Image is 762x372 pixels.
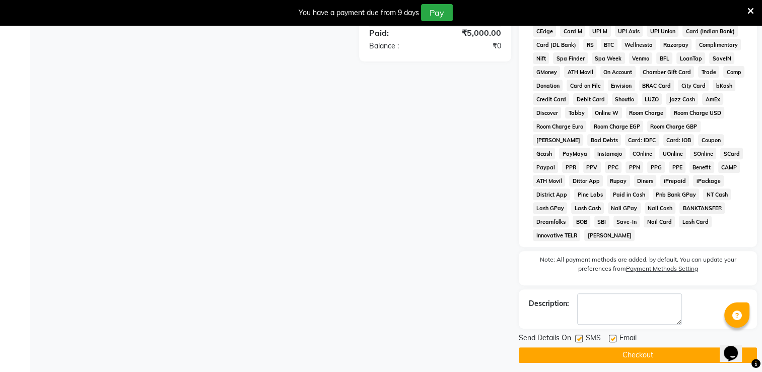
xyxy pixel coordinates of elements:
span: BRAC Card [639,80,674,91]
span: BTC [601,39,617,50]
span: Chamber Gift Card [640,66,695,78]
span: PPE [669,161,685,173]
span: bKash [713,80,735,91]
span: PPC [605,161,622,173]
span: BFL [656,52,672,64]
span: Send Details On [519,333,571,345]
span: LoanTap [676,52,705,64]
span: Room Charge GBP [647,120,701,132]
span: BOB [573,216,590,227]
span: Jazz Cash [666,93,698,105]
span: Save-In [613,216,640,227]
span: ATH Movil [564,66,596,78]
span: LUZO [642,93,662,105]
span: Complimentary [696,39,741,50]
span: PPR [562,161,579,173]
iframe: chat widget [720,332,752,362]
span: Nift [533,52,549,64]
div: ₹5,000.00 [435,27,509,39]
span: Pine Labs [574,189,606,200]
span: Card: IOB [663,134,695,146]
span: Credit Card [533,93,569,105]
span: Donation [533,80,563,91]
span: CEdge [533,25,556,37]
span: Room Charge EGP [590,120,643,132]
span: City Card [678,80,709,91]
span: UPI Axis [615,25,643,37]
span: [PERSON_NAME] [533,134,583,146]
span: Rupay [607,175,630,187]
span: Instamojo [594,148,626,159]
span: Email [619,333,637,345]
span: UPI Union [647,25,678,37]
button: Pay [421,4,453,21]
div: Balance : [362,41,435,51]
span: Room Charge Euro [533,120,586,132]
span: UOnline [659,148,686,159]
div: You have a payment due from 9 days [299,8,419,18]
span: On Account [600,66,636,78]
span: Venmo [629,52,653,64]
span: Room Charge USD [670,107,724,118]
span: GMoney [533,66,560,78]
span: Discover [533,107,561,118]
span: iPackage [693,175,724,187]
span: PPN [626,161,643,173]
span: PPV [583,161,601,173]
span: Card M [560,25,585,37]
span: [PERSON_NAME] [584,229,635,241]
div: Description: [529,298,569,309]
span: Tabby [565,107,588,118]
span: Innovative TELR [533,229,580,241]
span: SaveIN [709,52,734,64]
div: ₹0 [435,41,509,51]
span: COnline [630,148,656,159]
span: Pnb Bank GPay [653,189,700,200]
span: RS [583,39,597,50]
span: Card (DL Bank) [533,39,579,50]
span: Spa Finder [553,52,588,64]
span: Gcash [533,148,555,159]
label: Note: All payment methods are added, by default. You can update your preferences from [529,255,747,277]
span: Lash Cash [571,202,604,214]
span: Lash Card [679,216,712,227]
span: ATH Movil [533,175,565,187]
span: Nail GPay [608,202,641,214]
span: SMS [586,333,601,345]
span: AmEx [702,93,723,105]
div: Paid: [362,27,435,39]
span: Razorpay [660,39,691,50]
span: Paypal [533,161,558,173]
span: iPrepaid [660,175,689,187]
span: BANKTANSFER [679,202,725,214]
span: CAMP [718,161,740,173]
button: Checkout [519,347,757,363]
span: SBI [594,216,609,227]
span: Nail Cash [645,202,676,214]
span: Dittor App [569,175,603,187]
span: Wellnessta [621,39,656,50]
span: Online W [592,107,622,118]
span: NT Cash [703,189,731,200]
span: Benefit [689,161,714,173]
label: Payment Methods Setting [626,264,698,273]
span: Room Charge [626,107,667,118]
span: Envision [608,80,635,91]
span: Spa Week [592,52,625,64]
span: Card on File [567,80,604,91]
span: PayMaya [559,148,590,159]
span: Comp [723,66,744,78]
span: SOnline [690,148,716,159]
span: Diners [634,175,657,187]
span: UPI M [589,25,611,37]
span: SCard [720,148,743,159]
span: Nail Card [644,216,675,227]
span: Lash GPay [533,202,567,214]
span: Paid in Cash [610,189,649,200]
span: Bad Debts [587,134,621,146]
span: District App [533,189,570,200]
span: Dreamfolks [533,216,569,227]
span: PPG [647,161,665,173]
span: Card: IDFC [625,134,659,146]
span: Debit Card [573,93,608,105]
